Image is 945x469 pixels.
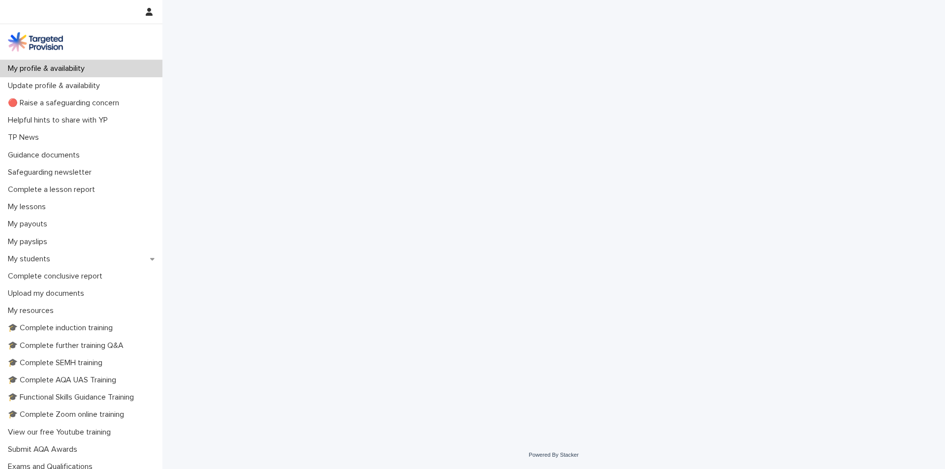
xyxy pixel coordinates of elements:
p: Guidance documents [4,151,88,160]
p: Helpful hints to share with YP [4,116,116,125]
p: 🎓 Complete Zoom online training [4,410,132,419]
p: Submit AQA Awards [4,445,85,454]
p: Safeguarding newsletter [4,168,99,177]
p: My resources [4,306,62,315]
p: Upload my documents [4,289,92,298]
p: 🔴 Raise a safeguarding concern [4,98,127,108]
p: Complete a lesson report [4,185,103,194]
p: 🎓 Complete induction training [4,323,121,333]
p: My lessons [4,202,54,212]
p: 🎓 Complete SEMH training [4,358,110,368]
p: 🎓 Complete AQA UAS Training [4,375,124,385]
p: My payouts [4,219,55,229]
p: TP News [4,133,47,142]
p: My students [4,254,58,264]
p: Complete conclusive report [4,272,110,281]
p: My payslips [4,237,55,247]
a: Powered By Stacker [529,452,578,458]
p: 🎓 Functional Skills Guidance Training [4,393,142,402]
p: My profile & availability [4,64,93,73]
p: 🎓 Complete further training Q&A [4,341,131,350]
p: View our free Youtube training [4,428,119,437]
p: Update profile & availability [4,81,108,91]
img: M5nRWzHhSzIhMunXDL62 [8,32,63,52]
